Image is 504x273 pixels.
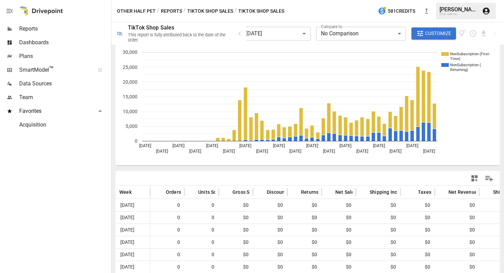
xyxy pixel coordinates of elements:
text: Returning) [450,68,468,72]
div: No Comparison [316,27,406,40]
span: 0 [154,224,181,236]
span: Shipping Income [370,189,407,195]
span: 0 [154,249,181,261]
span: $0 [222,236,250,248]
text: [DATE] [289,149,301,154]
button: 581Credits [375,5,418,17]
span: $0 [222,212,250,224]
text: 20,000 [123,79,137,85]
span: Customize [425,29,451,38]
span: [DATE] [119,261,135,273]
button: Sort [188,187,197,197]
span: ™ [49,65,54,73]
button: Download report [480,29,488,37]
span: Favorites [19,107,91,115]
span: 0 [188,212,215,224]
div: 🛍 [117,30,122,37]
div: / [235,7,237,15]
span: Team [19,93,110,102]
button: Other Half Pet [117,7,156,15]
text: [DATE] [339,143,351,148]
button: Sort [359,187,369,197]
span: Orders [166,189,181,195]
span: 0 [154,261,181,273]
span: $0 [291,224,318,236]
span: $0 [404,224,431,236]
text: [DATE] [156,149,168,154]
button: Schedule report [469,29,477,37]
span: $0 [325,199,352,211]
text: [DATE] [139,143,151,148]
span: $0 [222,249,250,261]
label: Compare to [321,24,342,29]
span: 0 [154,212,181,224]
text: 25,000 [123,64,137,70]
text: [DATE] [223,149,235,154]
span: $0 [291,261,318,273]
span: Taxes [418,189,431,195]
span: 0 [188,236,215,248]
label: Date Range [226,24,247,29]
button: Reports [161,7,182,15]
span: [DATE] [119,249,135,261]
button: Sort [408,187,417,197]
div: / [183,7,186,15]
text: Time) [450,57,460,61]
span: Plans [19,52,110,60]
span: 0 [154,236,181,248]
text: [DATE] [189,149,201,154]
span: $0 [291,199,318,211]
span: 0 [188,261,215,273]
span: $0 [438,261,476,273]
button: Customize [411,27,456,40]
span: $0 [359,236,397,248]
span: $0 [291,212,318,224]
span: [DATE] [119,236,135,248]
span: Discounts [267,189,289,195]
text: [DATE] [172,143,184,148]
span: Dashboards [19,38,110,47]
span: $0 [404,236,431,248]
span: $0 [438,199,476,211]
span: Returns [301,189,319,195]
span: $0 [359,261,397,273]
text: [DATE] [273,143,285,148]
span: $0 [256,249,284,261]
button: Sort [256,187,266,197]
span: $0 [256,261,284,273]
text: [DATE] [239,143,251,148]
div: / [157,7,159,15]
span: $0 [325,212,352,224]
button: TikTok Shop Sales [187,7,233,15]
div: [DATE] - [DATE] [221,27,311,40]
span: $0 [256,236,284,248]
button: Sort [156,187,165,197]
span: $0 [404,199,431,211]
span: $0 [325,249,352,261]
div: This report is fully attributed back to the date of the order. [128,32,227,43]
span: Acquisition [19,121,110,129]
span: $0 [291,249,318,261]
text: [DATE] [256,149,268,154]
button: View documentation [459,27,467,40]
span: $0 [222,199,250,211]
span: 0 [188,199,215,211]
span: $0 [256,199,284,211]
span: $0 [359,224,397,236]
span: [DATE] [119,224,135,236]
text: [DATE] [306,143,318,148]
text: 0 [135,138,137,144]
button: Manage Columns [481,171,497,186]
svg: A chart. [116,42,494,165]
text: 15,000 [123,94,137,99]
span: $0 [325,224,352,236]
button: Sort [483,187,492,197]
span: [DATE] [119,199,135,211]
span: $0 [359,199,397,211]
span: Net Revenue [448,189,477,195]
span: 0 [154,199,181,211]
span: [DATE] [119,212,135,224]
span: $0 [256,212,284,224]
span: $0 [438,249,476,261]
span: $0 [291,236,318,248]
